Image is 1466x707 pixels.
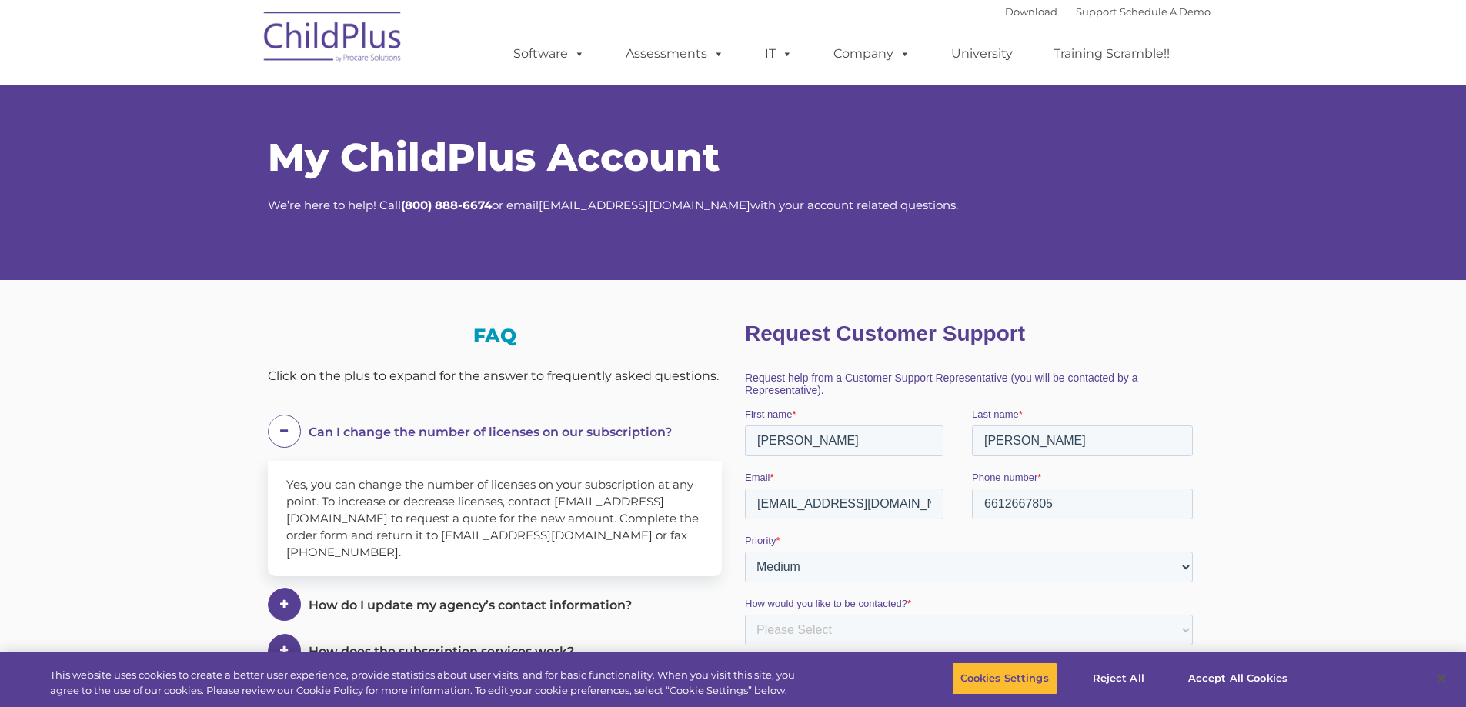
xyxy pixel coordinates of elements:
strong: ( [401,198,405,212]
strong: 800) 888-6674 [405,198,492,212]
h3: FAQ [268,326,722,345]
button: Accept All Cookies [1180,662,1296,695]
button: Cookies Settings [952,662,1057,695]
a: Software [498,38,600,69]
span: Can I change the number of licenses on our subscription? [309,425,672,439]
div: This website uses cookies to create a better user experience, provide statistics about user visit... [50,668,806,698]
div: Yes, you can change the number of licenses on your subscription at any point. To increase or decr... [268,461,722,576]
a: Download [1005,5,1057,18]
button: Close [1424,662,1458,695]
a: Schedule A Demo [1120,5,1211,18]
a: Assessments [610,38,740,69]
a: IT [750,38,808,69]
img: ChildPlus by Procare Solutions [256,1,410,78]
span: We’re here to help! Call or email with your account related questions. [268,198,958,212]
a: University [936,38,1028,69]
span: How do I update my agency’s contact information? [309,598,632,612]
div: Click on the plus to expand for the answer to frequently asked questions. [268,365,722,388]
button: Reject All [1070,662,1167,695]
a: [EMAIL_ADDRESS][DOMAIN_NAME] [539,198,750,212]
a: Company [818,38,926,69]
span: How does the subscription services work? [309,644,574,659]
a: Training Scramble!! [1038,38,1185,69]
span: My ChildPlus Account [268,134,720,181]
a: Support [1076,5,1117,18]
font: | [1005,5,1211,18]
